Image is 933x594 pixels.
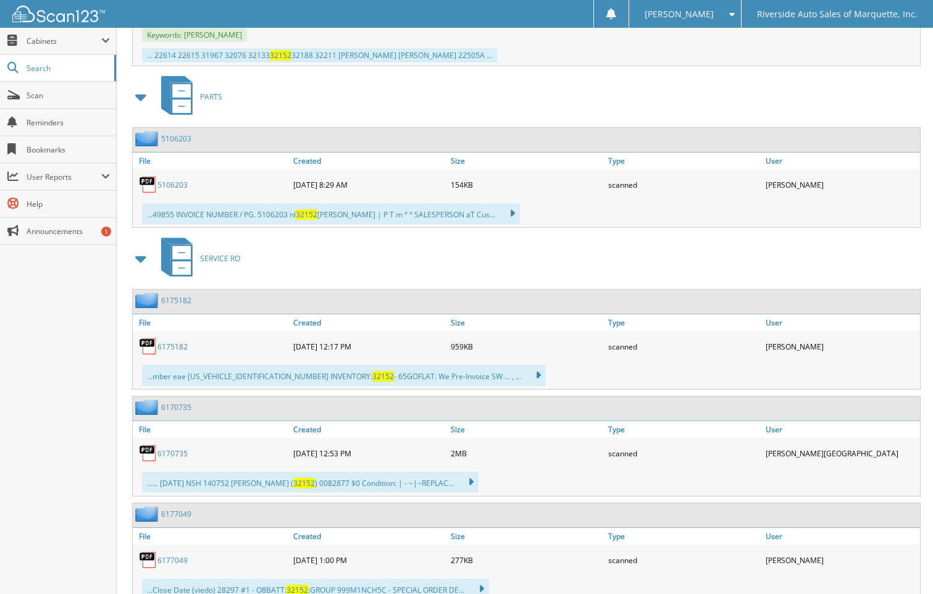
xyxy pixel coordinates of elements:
[27,90,110,101] span: Scan
[157,180,188,190] a: 5106203
[142,28,247,42] span: Keywords: [PERSON_NAME]
[290,334,448,359] div: [DATE] 12:17 PM
[157,448,188,459] a: 6170735
[605,314,763,331] a: Type
[142,472,479,493] div: ...... [DATE] NSH 140752 [PERSON_NAME] ( ) 0082877 $0 Condition: | - ~|~REPLAC...
[142,203,520,224] div: ...49855 INVOICE NUMBER / PG. 5106203 nl [PERSON_NAME] | P T m ° ° SALESPERSON aT Cus...
[27,226,110,236] span: Announcements
[139,175,157,194] img: PDF.png
[157,555,188,566] a: 6177049
[135,293,161,308] img: folder2.png
[135,131,161,146] img: folder2.png
[448,153,605,169] a: Size
[448,421,605,438] a: Size
[290,172,448,197] div: [DATE] 8:29 AM
[161,133,191,144] a: 5106203
[270,50,291,61] span: 32152
[27,36,101,46] span: Cabinets
[101,227,111,236] div: 1
[763,314,920,331] a: User
[763,172,920,197] div: [PERSON_NAME]
[290,528,448,545] a: Created
[139,444,157,462] img: PDF.png
[139,337,157,356] img: PDF.png
[448,441,605,466] div: 2MB
[135,399,161,415] img: folder2.png
[142,48,497,62] div: ... 22614 22615 31967 32076 32133 32188 32211 [PERSON_NAME] [PERSON_NAME] 22505A ...
[372,371,394,382] span: 32152
[448,314,605,331] a: Size
[27,63,108,73] span: Search
[605,548,763,572] div: scanned
[763,334,920,359] div: [PERSON_NAME]
[133,314,290,331] a: File
[157,341,188,352] a: 6175182
[290,441,448,466] div: [DATE] 12:53 PM
[605,334,763,359] div: scanned
[161,295,191,306] a: 6175182
[154,72,222,121] a: PARTS
[133,153,290,169] a: File
[27,199,110,209] span: Help
[27,117,110,128] span: Reminders
[448,548,605,572] div: 277KB
[871,535,933,594] iframe: Chat Widget
[763,548,920,572] div: [PERSON_NAME]
[139,551,157,569] img: PDF.png
[293,478,315,488] span: 32152
[27,172,101,182] span: User Reports
[27,144,110,155] span: Bookmarks
[605,528,763,545] a: Type
[290,314,448,331] a: Created
[135,506,161,522] img: folder2.png
[290,153,448,169] a: Created
[448,172,605,197] div: 154KB
[763,441,920,466] div: [PERSON_NAME][GEOGRAPHIC_DATA]
[605,172,763,197] div: scanned
[645,10,714,18] span: [PERSON_NAME]
[200,253,240,264] span: SERVICE RO
[154,234,240,283] a: SERVICE RO
[290,548,448,572] div: [DATE] 1:00 PM
[133,421,290,438] a: File
[763,153,920,169] a: User
[605,421,763,438] a: Type
[605,441,763,466] div: scanned
[763,421,920,438] a: User
[605,153,763,169] a: Type
[763,528,920,545] a: User
[290,421,448,438] a: Created
[133,528,290,545] a: File
[200,91,222,102] span: PARTS
[448,528,605,545] a: Size
[161,509,191,519] a: 6177049
[448,334,605,359] div: 959KB
[161,402,191,412] a: 6170735
[296,209,317,220] span: 32152
[12,6,105,22] img: scan123-logo-white.svg
[142,365,546,386] div: ...mber eae [US_VEHICLE_IDENTIFICATION_NUMBER] INVENTORY: - 65GOFLAT: We Pre-Invoice SW ... , ...
[757,10,918,18] span: Riverside Auto Sales of Marquette, Inc.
